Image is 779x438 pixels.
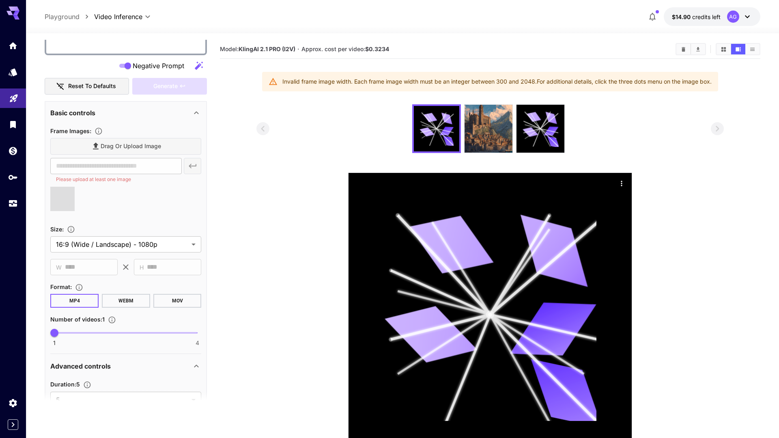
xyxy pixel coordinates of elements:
button: Upload frame images. [91,127,106,135]
div: Models [8,67,18,77]
p: · [297,44,299,54]
p: Please upload at least one image [56,175,176,183]
button: Expand sidebar [8,419,18,430]
span: Duration : 5 [50,381,80,388]
span: 4 [196,339,199,347]
div: Please upload at least one frame image [132,78,207,95]
button: Choose the file format for the output video. [72,283,86,291]
span: 16:9 (Wide / Landscape) - 1080p [56,239,188,249]
div: Home [8,41,18,51]
button: MP4 [50,294,99,308]
span: H [140,263,144,272]
div: Basic controls [50,103,201,123]
span: credits left [692,13,721,20]
button: Clear videos [676,44,691,54]
div: AG [727,11,739,23]
div: API Keys [8,172,18,182]
span: Model: [220,45,295,52]
span: Number of videos : 1 [50,316,105,323]
button: $14.89766AG [664,7,760,26]
button: Show videos in video view [731,44,745,54]
p: Basic controls [50,108,95,118]
nav: breadcrumb [45,12,94,22]
button: Show videos in list view [745,44,760,54]
button: Set the number of duration [80,381,95,389]
button: Show videos in grid view [717,44,731,54]
div: Wallet [8,146,18,156]
div: Usage [8,199,18,209]
div: Actions [615,177,628,189]
span: $14.90 [672,13,692,20]
div: Clear videosDownload All [676,43,706,55]
span: Approx. cost per video: [301,45,389,52]
div: Invalid frame image width. Each frame image width must be an integer between 300 and 2048. For ad... [282,74,712,89]
img: k85LUsgAAAABJRU5ErkJggg== [465,105,512,153]
span: 1 [53,339,56,347]
button: Adjust the dimensions of the generated image by specifying its width and height in pixels, or sel... [64,225,78,233]
b: KlingAI 2.1 PRO (I2V) [239,45,295,52]
div: $14.89766 [672,13,721,21]
button: Reset to defaults [45,78,129,95]
button: MOV [153,294,202,308]
div: Settings [8,398,18,408]
b: $0.3234 [365,45,389,52]
button: Specify how many videos to generate in a single request. Each video generation will be charged se... [105,316,119,324]
span: Negative Prompt [133,61,184,71]
div: Advanced controls [50,356,201,376]
span: Frame Images : [50,127,91,134]
div: Show videos in grid viewShow videos in video viewShow videos in list view [716,43,760,55]
span: Video Inference [94,12,142,22]
button: WEBM [102,294,150,308]
span: Size : [50,226,64,233]
div: Library [8,119,18,129]
span: W [56,263,62,272]
button: Download All [691,44,705,54]
p: Advanced controls [50,361,111,371]
div: Playground [9,91,19,101]
span: Format : [50,283,72,290]
a: Playground [45,12,80,22]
